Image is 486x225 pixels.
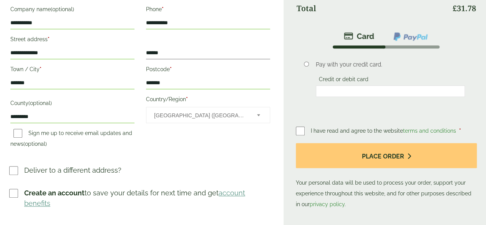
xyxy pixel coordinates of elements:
span: (optional) [28,100,52,106]
a: privacy policy [310,201,345,207]
label: Country/Region [146,94,270,107]
iframe: Secure card payment input frame [318,88,463,95]
span: I have read and agree to the website [311,128,458,134]
span: United Kingdom (UK) [154,107,247,123]
label: Postcode [146,64,270,77]
span: £ [453,3,457,13]
label: Phone [146,4,270,17]
label: Sign me up to receive email updates and news [10,130,132,149]
img: stripe.png [344,32,374,41]
a: account benefits [24,189,245,207]
abbr: required [459,128,461,134]
input: Sign me up to receive email updates and news(optional) [13,129,22,138]
p: Your personal data will be used to process your order, support your experience throughout this we... [296,143,477,210]
abbr: required [186,96,188,102]
label: County [10,98,134,111]
p: Deliver to a different address? [24,165,121,175]
strong: Create an account [24,189,85,197]
label: Street address [10,34,134,47]
abbr: required [48,36,50,42]
label: Town / City [10,64,134,77]
label: Company name [10,4,134,17]
img: ppcp-gateway.png [393,32,428,42]
bdi: 31.78 [453,3,476,13]
abbr: required [162,6,164,12]
button: Place order [296,143,477,168]
abbr: required [170,66,172,72]
a: terms and conditions [403,128,456,134]
p: Pay with your credit card. [316,60,465,69]
p: to save your details for next time and get [24,188,271,208]
span: Country/Region [146,107,270,123]
label: Credit or debit card [316,76,372,85]
span: (optional) [51,6,74,12]
span: (optional) [23,141,47,147]
abbr: required [40,66,41,72]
